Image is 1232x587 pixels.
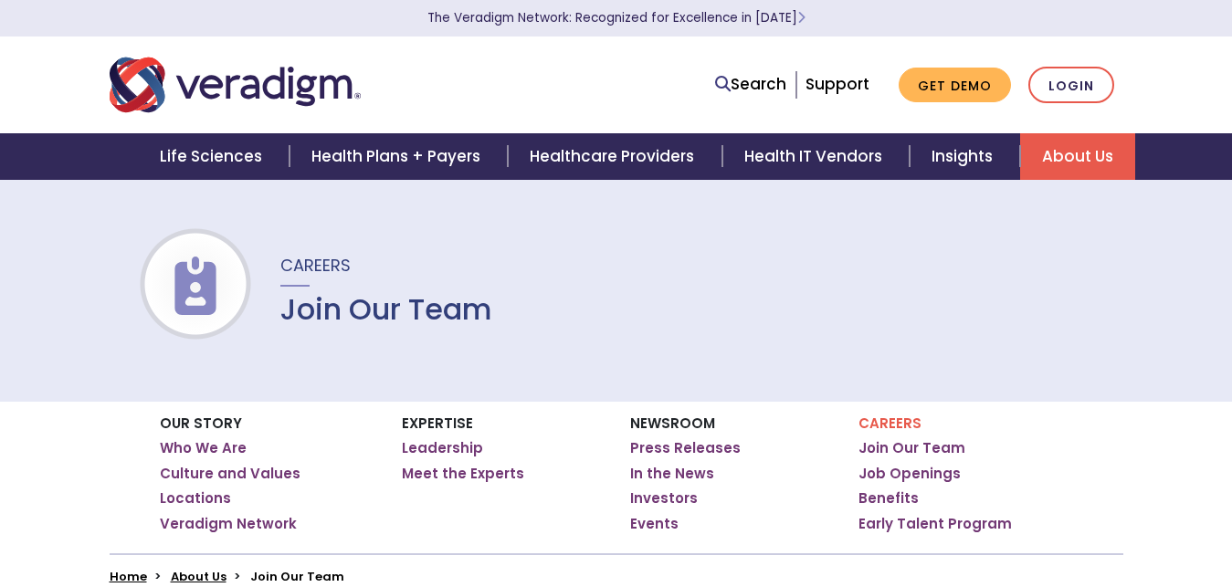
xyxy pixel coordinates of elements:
a: Get Demo [899,68,1011,103]
h1: Join Our Team [280,292,492,327]
a: Locations [160,489,231,508]
a: Search [715,72,786,97]
a: Job Openings [858,465,961,483]
a: About Us [171,568,226,585]
a: Benefits [858,489,919,508]
a: Events [630,515,679,533]
a: Life Sciences [138,133,290,180]
a: Healthcare Providers [508,133,721,180]
a: Veradigm Network [160,515,297,533]
a: Home [110,568,147,585]
span: Careers [280,254,351,277]
a: Support [806,73,869,95]
a: Leadership [402,439,483,457]
a: Meet the Experts [402,465,524,483]
a: Early Talent Program [858,515,1012,533]
span: Learn More [797,9,806,26]
a: Login [1028,67,1114,104]
a: Press Releases [630,439,741,457]
a: In the News [630,465,714,483]
img: Veradigm logo [110,55,361,115]
a: Health Plans + Payers [290,133,508,180]
a: Health IT Vendors [722,133,910,180]
a: Culture and Values [160,465,300,483]
a: About Us [1020,133,1135,180]
a: Investors [630,489,698,508]
a: Insights [910,133,1020,180]
a: The Veradigm Network: Recognized for Excellence in [DATE]Learn More [427,9,806,26]
a: Join Our Team [858,439,965,457]
a: Who We Are [160,439,247,457]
